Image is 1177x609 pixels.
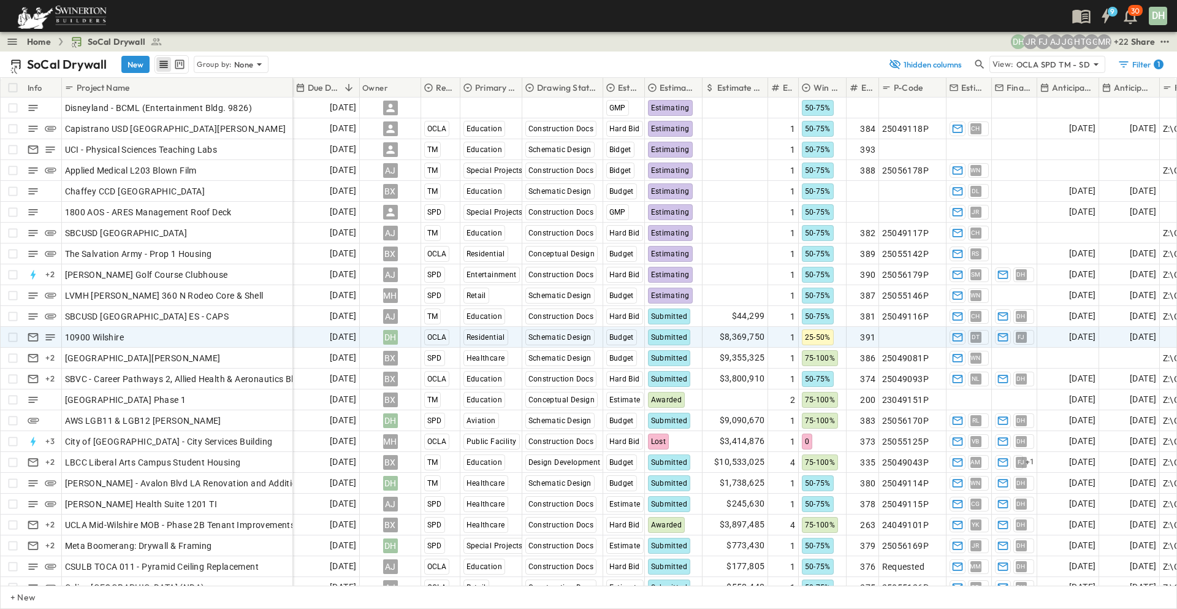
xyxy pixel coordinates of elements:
[860,123,875,135] span: 384
[330,288,356,302] span: [DATE]
[1069,121,1095,136] span: [DATE]
[1157,34,1172,49] button: test
[972,378,980,379] span: NL
[1097,34,1111,49] div: Meghana Raj (meghana.raj@swinerton.com)
[1069,247,1095,261] span: [DATE]
[1131,6,1140,16] p: 30
[805,291,831,300] span: 50-75%
[805,104,831,112] span: 50-75%
[609,124,640,133] span: Hard Bid
[860,415,875,427] span: 383
[720,330,765,344] span: $8,369,750
[1069,393,1095,407] span: [DATE]
[860,394,875,406] span: 200
[467,187,503,196] span: Education
[882,415,929,427] span: 25056170P
[651,312,688,321] span: Submitted
[1130,393,1156,407] span: [DATE]
[467,375,503,383] span: Education
[805,437,809,446] span: 0
[805,208,831,216] span: 50-75%
[805,250,831,258] span: 50-75%
[528,354,592,362] span: Schematic Design
[528,229,594,237] span: Construction Docs
[805,416,836,425] span: 75-100%
[609,416,634,425] span: Budget
[330,434,356,448] span: [DATE]
[27,56,107,73] p: SoCal Drywall
[1069,267,1095,282] span: [DATE]
[805,145,831,154] span: 50-75%
[65,435,273,448] span: City of [GEOGRAPHIC_DATA] - City Services Building
[882,248,929,260] span: 25055142P
[651,145,690,154] span: Estimating
[790,435,795,448] span: 1
[805,396,836,404] span: 75-100%
[651,166,690,175] span: Estimating
[427,312,438,321] span: TM
[651,375,688,383] span: Submitted
[383,247,398,261] div: BX
[427,396,438,404] span: TM
[467,166,523,175] span: Special Projects
[805,312,831,321] span: 50-75%
[1130,205,1156,219] span: [DATE]
[15,3,109,29] img: 6c363589ada0b36f064d841b69d3a419a338230e66bb0a533688fa5cc3e9e735.png
[77,82,129,94] p: Project Name
[427,166,438,175] span: TM
[330,351,356,365] span: [DATE]
[1007,82,1030,94] p: Final Reviewer
[790,352,795,364] span: 1
[528,375,594,383] span: Construction Docs
[860,227,875,239] span: 382
[970,358,981,358] span: WN
[860,331,875,343] span: 391
[651,396,682,404] span: Awarded
[732,309,765,323] span: $44,299
[882,352,929,364] span: 25049081P
[971,128,980,129] span: CH
[1130,247,1156,261] span: [DATE]
[1084,34,1099,49] div: Gerrad Gerber (gerrad.gerber@swinerton.com)
[528,291,592,300] span: Schematic Design
[805,333,831,342] span: 25-50%
[609,229,640,237] span: Hard Bid
[609,354,634,362] span: Budget
[651,416,688,425] span: Submitted
[860,373,875,385] span: 374
[882,435,929,448] span: 25055125P
[860,164,875,177] span: 388
[330,142,356,156] span: [DATE]
[467,250,505,258] span: Residential
[383,413,398,428] div: DH
[383,163,398,178] div: AJ
[383,434,398,449] div: MH
[1130,372,1156,386] span: [DATE]
[1069,330,1095,344] span: [DATE]
[609,437,640,446] span: Hard Bid
[362,71,388,105] div: Owner
[27,36,51,48] a: Home
[330,309,356,323] span: [DATE]
[790,394,795,406] span: 2
[65,310,229,323] span: SBCUSD [GEOGRAPHIC_DATA] ES - CAPS
[651,208,690,216] span: Estimating
[861,82,872,94] p: Estimate Number
[882,373,929,385] span: 25049093P
[65,373,310,385] span: SBVC - Career Pathways 2, Allied Health & Aeronautics Bldg's
[383,393,398,407] div: BX
[609,145,631,154] span: Bidget
[1069,372,1095,386] span: [DATE]
[609,312,640,321] span: Hard Bid
[342,81,356,94] button: Sort
[720,351,765,365] span: $9,355,325
[1069,184,1095,198] span: [DATE]
[805,124,831,133] span: 50-75%
[528,333,592,342] span: Schematic Design
[65,394,186,406] span: [GEOGRAPHIC_DATA] Phase 1
[660,82,696,94] p: Estimate Status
